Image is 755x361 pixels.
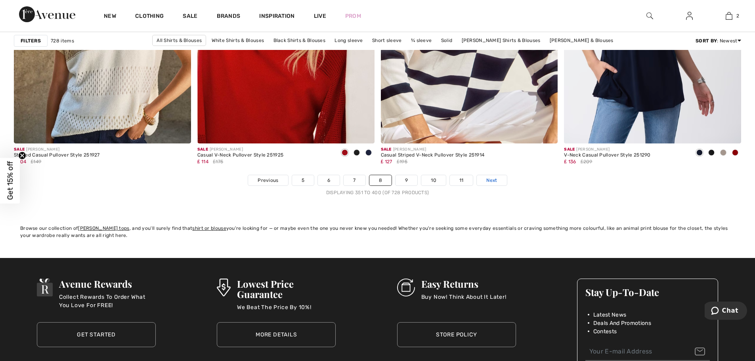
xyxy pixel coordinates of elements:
[709,11,748,21] a: 2
[197,159,208,164] span: ₤ 114
[345,12,361,20] a: Prom
[729,147,741,160] div: Radiant red
[197,147,208,152] span: Sale
[564,147,575,152] span: Sale
[14,175,741,196] nav: Page navigation
[646,11,653,21] img: search the website
[421,293,507,309] p: Buy Now! Think About It Later!
[21,37,41,44] strong: Filters
[407,35,436,46] a: ¾ sleeve
[197,147,284,153] div: [PERSON_NAME]
[564,147,651,153] div: [PERSON_NAME]
[339,147,351,160] div: Radiant red
[14,153,100,158] div: Striped Casual Pullover Style 251927
[192,225,226,231] a: shirt or blouse
[37,279,53,296] img: Avenue Rewards
[486,177,497,184] span: Next
[717,147,729,160] div: Moonstone
[696,38,717,44] strong: Sort By
[217,322,336,347] a: More Details
[593,311,626,319] span: Latest News
[270,35,330,46] a: Black Shirts & Blouses
[696,37,741,44] div: : Newest
[14,147,25,152] span: Sale
[705,302,747,321] iframe: Opens a widget where you can chat to one of our agents
[381,159,392,164] span: ₤ 127
[369,175,392,185] a: 8
[259,13,294,21] span: Inspiration
[381,153,485,158] div: Casual Striped V-Neck Pullover Style 251914
[421,175,446,185] a: 10
[397,322,516,347] a: Store Policy
[331,35,367,46] a: Long sleeve
[450,175,473,185] a: 11
[477,175,507,185] a: Next
[368,35,406,46] a: Short sleeve
[564,153,651,158] div: V-Neck Casual Pullover Style 251290
[237,279,336,299] h3: Lowest Price Guarantee
[51,37,74,44] span: 728 items
[705,147,717,160] div: Black
[31,158,42,165] span: ₤149
[292,175,314,185] a: 5
[726,11,732,21] img: My Bag
[183,13,197,21] a: Sale
[344,175,365,185] a: 7
[581,158,593,165] span: ₤209
[680,11,699,21] a: Sign In
[397,279,415,296] img: Easy Returns
[694,147,705,160] div: Midnight Blue
[396,175,417,185] a: 9
[20,225,735,239] div: Browse our collection of , and you'll surely find that you're looking for — or maybe even the one...
[546,35,617,46] a: [PERSON_NAME] & Blouses
[381,147,485,153] div: [PERSON_NAME]
[248,175,288,185] a: Previous
[258,177,278,184] span: Previous
[314,12,326,20] a: Live
[363,147,375,160] div: Midnight Blue
[217,279,230,296] img: Lowest Price Guarantee
[6,161,15,200] span: Get 15% off
[14,159,26,164] span: ₤ 104
[18,151,26,159] button: Close teaser
[104,13,116,21] a: New
[78,225,129,231] a: [PERSON_NAME] tops
[135,13,164,21] a: Clothing
[421,279,507,289] h3: Easy Returns
[237,303,336,319] p: We Beat The Price By 10%!
[318,175,340,185] a: 6
[217,13,241,21] a: Brands
[397,158,407,165] span: ₤195
[197,153,284,158] div: Casual V-Neck Pullover Style 251925
[19,6,75,22] img: 1ère Avenue
[351,147,363,160] div: Black
[37,322,156,347] a: Get Started
[213,158,223,165] span: ₤175
[437,35,457,46] a: Solid
[14,189,741,196] div: Displaying 351 to 400 (of 728 products)
[14,147,100,153] div: [PERSON_NAME]
[59,293,156,309] p: Collect Rewards To Order What You Love For FREE!
[152,35,206,46] a: All Shirts & Blouses
[593,327,617,336] span: Contests
[686,11,693,21] img: My Info
[736,12,739,19] span: 2
[585,343,710,361] input: Your E-mail Address
[381,147,392,152] span: Sale
[564,159,576,164] span: ₤ 136
[585,287,710,297] h3: Stay Up-To-Date
[59,279,156,289] h3: Avenue Rewards
[208,35,268,46] a: White Shirts & Blouses
[458,35,545,46] a: [PERSON_NAME] Shirts & Blouses
[593,319,651,327] span: Deals And Promotions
